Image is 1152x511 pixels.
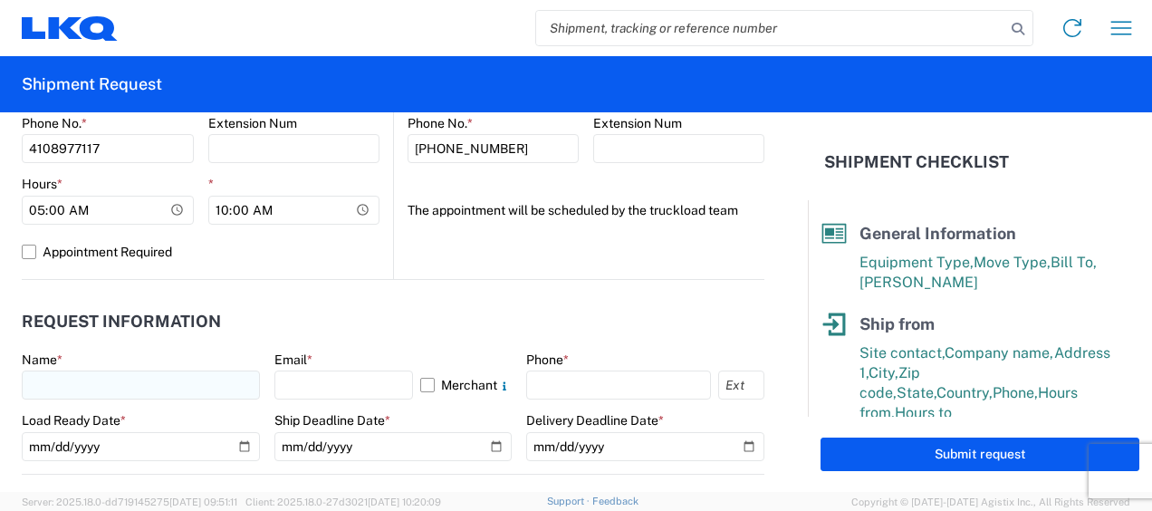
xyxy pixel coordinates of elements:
[408,115,473,131] label: Phone No.
[895,404,952,421] span: Hours to
[22,115,87,131] label: Phone No.
[526,412,664,429] label: Delivery Deadline Date
[859,344,945,362] span: Site contact,
[22,73,162,95] h2: Shipment Request
[208,115,297,131] label: Extension Num
[22,497,237,507] span: Server: 2025.18.0-dd719145275
[22,176,62,192] label: Hours
[821,438,1139,471] button: Submit request
[408,196,738,225] label: The appointment will be scheduled by the truckload team
[936,384,993,401] span: Country,
[536,11,1005,45] input: Shipment, tracking or reference number
[718,371,764,400] input: Ext
[274,412,390,429] label: Ship Deadline Date
[851,494,1130,510] span: Copyright © [DATE]-[DATE] Agistix Inc., All Rights Reserved
[897,384,936,401] span: State,
[22,412,126,429] label: Load Ready Date
[592,496,638,506] a: Feedback
[547,496,592,506] a: Support
[824,151,1009,173] h2: Shipment Checklist
[593,115,682,131] label: Extension Num
[368,497,441,507] span: [DATE] 10:20:09
[274,352,312,368] label: Email
[1051,254,1097,271] span: Bill To,
[869,364,898,381] span: City,
[859,254,974,271] span: Equipment Type,
[526,352,569,368] label: Phone
[22,352,62,368] label: Name
[859,224,1016,243] span: General Information
[859,274,978,291] span: [PERSON_NAME]
[993,384,1038,401] span: Phone,
[945,344,1054,362] span: Company name,
[420,371,512,400] label: Merchant
[22,313,221,331] h2: Request Information
[859,314,935,333] span: Ship from
[22,237,379,266] label: Appointment Required
[169,497,237,507] span: [DATE] 09:51:11
[245,497,441,507] span: Client: 2025.18.0-27d3021
[974,254,1051,271] span: Move Type,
